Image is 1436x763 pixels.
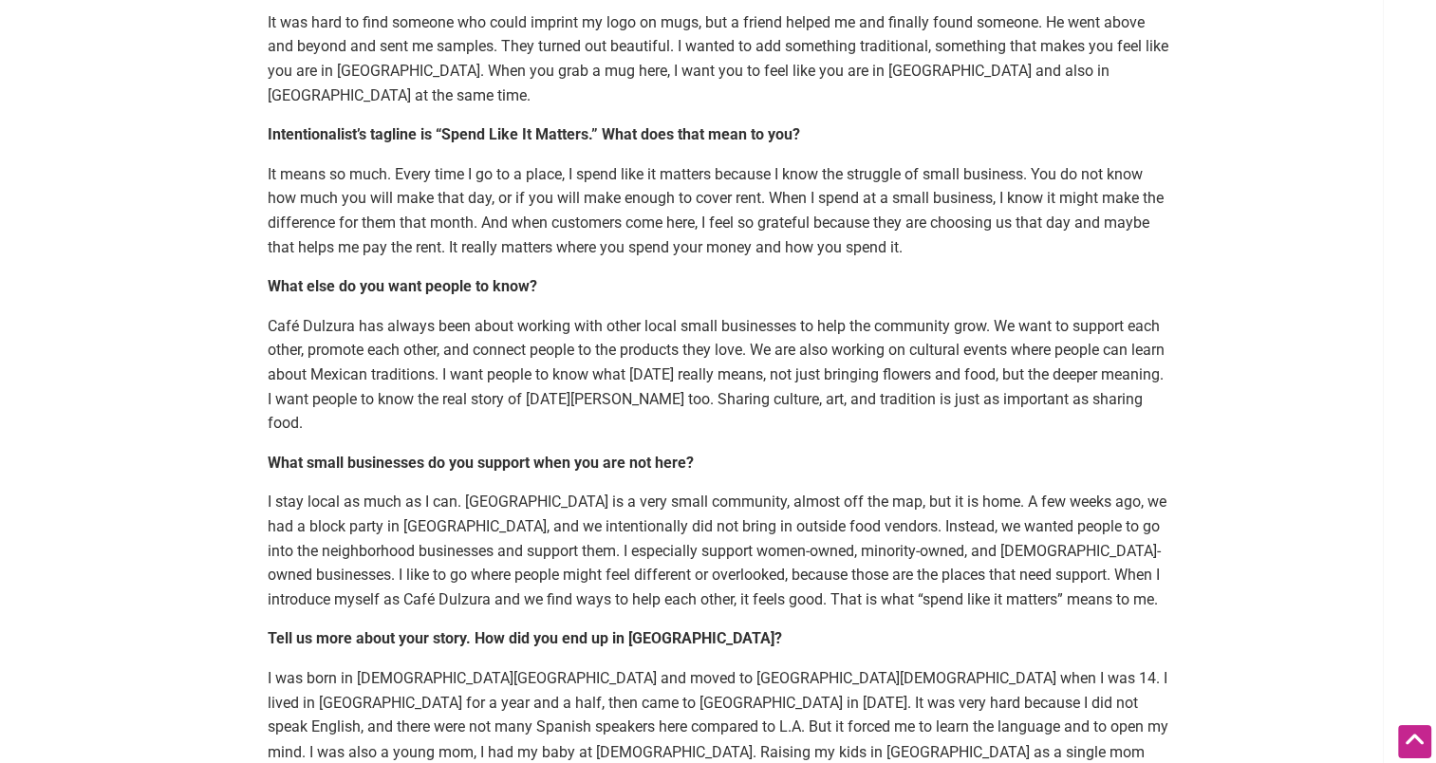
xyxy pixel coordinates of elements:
[268,490,1169,611] p: I stay local as much as I can. [GEOGRAPHIC_DATA] is a very small community, almost off the map, b...
[268,629,782,647] strong: Tell us more about your story. How did you end up in [GEOGRAPHIC_DATA]?
[268,162,1169,259] p: It means so much. Every time I go to a place, I spend like it matters because I know the struggle...
[268,277,537,295] strong: What else do you want people to know?
[268,454,694,472] strong: What small businesses do you support when you are not here?
[268,125,800,143] strong: Intentionalist’s tagline is “Spend Like It Matters.” What does that mean to you?
[268,10,1169,107] p: It was hard to find someone who could imprint my logo on mugs, but a friend helped me and finally...
[1398,725,1431,758] div: Scroll Back to Top
[268,314,1169,436] p: Café Dulzura has always been about working with other local small businesses to help the communit...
